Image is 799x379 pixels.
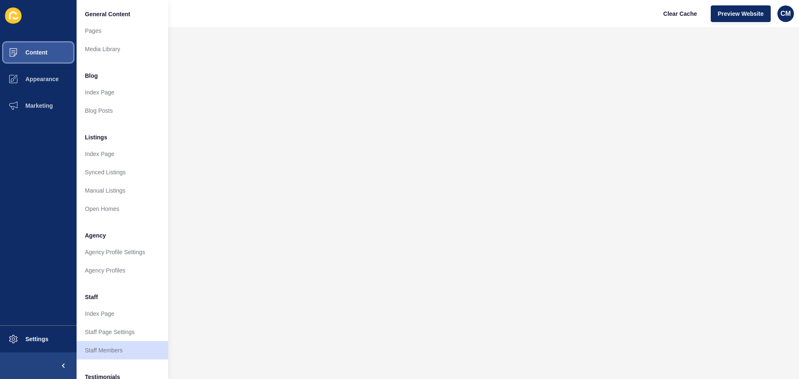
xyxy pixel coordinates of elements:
a: Pages [77,22,168,40]
span: General Content [85,10,130,18]
span: Preview Website [718,10,764,18]
a: Manual Listings [77,181,168,200]
span: Blog [85,72,98,80]
a: Media Library [77,40,168,58]
a: Synced Listings [77,163,168,181]
span: CM [781,10,791,18]
span: Staff [85,293,98,301]
a: Agency Profile Settings [77,243,168,261]
span: Agency [85,231,106,240]
a: Agency Profiles [77,261,168,280]
a: Index Page [77,305,168,323]
span: Listings [85,133,107,141]
span: Clear Cache [663,10,697,18]
a: Blog Posts [77,102,168,120]
button: Preview Website [711,5,771,22]
a: Staff Members [77,341,168,359]
a: Staff Page Settings [77,323,168,341]
a: Index Page [77,145,168,163]
a: Open Homes [77,200,168,218]
button: Clear Cache [656,5,704,22]
a: Index Page [77,83,168,102]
